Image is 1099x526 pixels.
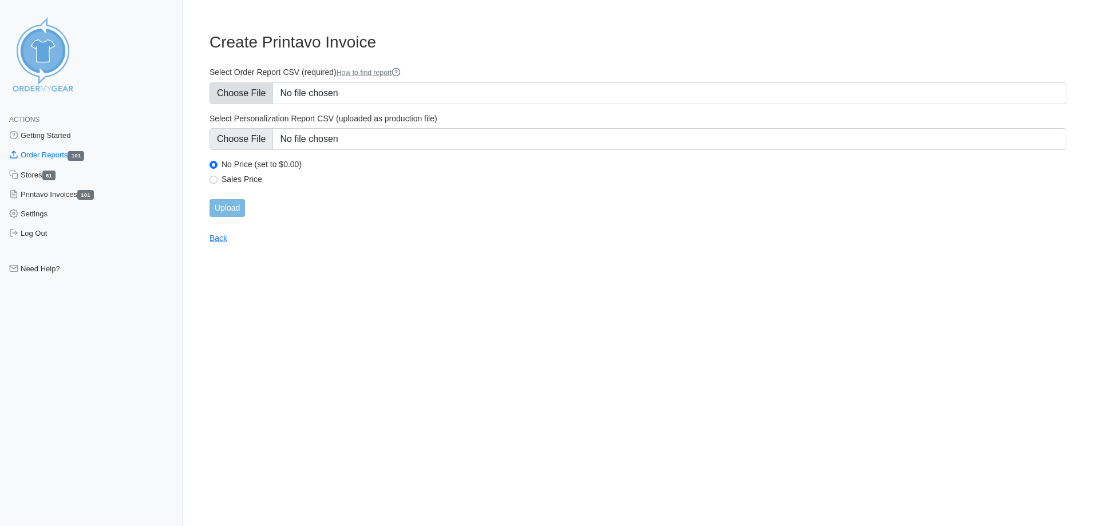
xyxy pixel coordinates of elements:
[68,151,84,161] span: 101
[209,234,227,243] a: Back
[209,67,1066,78] label: Select Order Report CSV (required)
[209,33,1066,52] h3: Create Printavo Invoice
[222,174,1066,184] label: Sales Price
[9,116,39,124] span: Actions
[77,190,94,200] span: 101
[209,199,245,217] input: Upload
[337,69,401,77] a: How to find report
[222,159,1066,169] label: No Price (set to $0.00)
[42,171,56,180] span: 61
[209,113,1066,124] label: Select Personalization Report CSV (uploaded as production file)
